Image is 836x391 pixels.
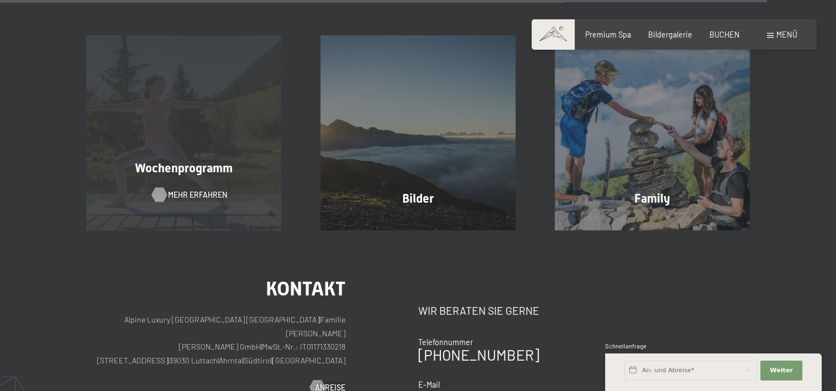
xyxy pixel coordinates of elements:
button: Weiter [760,361,802,381]
a: Bildergalerie [648,30,692,39]
span: Mehr erfahren [168,189,227,200]
a: Premium Spa [585,30,631,39]
span: Wochenprogramm [135,161,233,175]
a: BUCHEN [709,30,740,39]
a: Aktivurlaub in Südtirol | Wandern, Biken, Fitness & Yoga im Hotel Schwarzenstein Bilder [301,35,535,230]
span: | [261,342,262,351]
span: Menü [776,30,797,39]
a: Aktivurlaub in Südtirol | Wandern, Biken, Fitness & Yoga im Hotel Schwarzenstein Family [535,35,769,230]
span: Family [634,192,670,205]
span: | [319,315,320,324]
a: Aktivurlaub in Südtirol | Wandern, Biken, Fitness & Yoga im Hotel Schwarzenstein Wochenprogramm M... [67,35,301,230]
span: | [218,356,219,365]
span: Bilder [402,192,434,205]
p: Alpine Luxury [GEOGRAPHIC_DATA] [GEOGRAPHIC_DATA] Familie [PERSON_NAME] [PERSON_NAME] GmbH MwSt.-... [86,313,345,368]
span: Wir beraten Sie gerne [418,304,539,317]
span: Weiter [770,366,793,375]
span: Kontakt [266,277,345,300]
span: | [243,356,244,365]
span: | [271,356,272,365]
span: Schnellanfrage [605,342,646,350]
span: E-Mail [418,380,440,389]
span: | [168,356,169,365]
span: Telefonnummer [418,337,473,347]
a: [PHONE_NUMBER] [418,346,539,363]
